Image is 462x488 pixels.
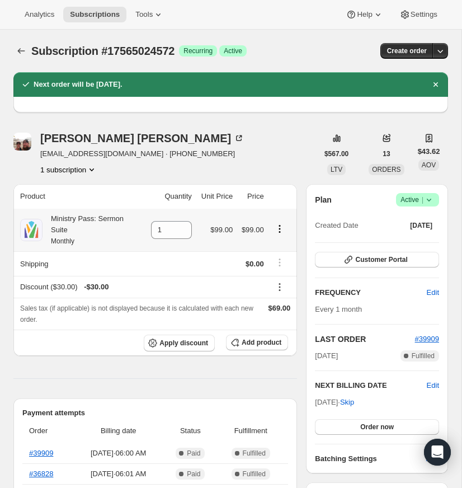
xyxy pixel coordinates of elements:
th: Price [236,184,267,209]
span: Create order [387,46,427,55]
button: Tools [129,7,171,22]
span: Active [400,194,435,205]
span: Paid [187,470,200,478]
button: Settings [393,7,444,22]
span: Paid [187,449,200,458]
span: 13 [383,149,390,158]
a: #39909 [29,449,53,457]
span: Fulfilled [412,351,435,360]
span: Active [224,46,242,55]
h2: FREQUENCY [315,287,426,298]
button: Help [339,7,390,22]
span: Tools [135,10,153,19]
span: Every 1 month [315,305,362,313]
span: Apply discount [159,339,208,348]
h6: Batching Settings [315,453,426,464]
span: Fulfillment [220,425,281,437]
span: LTV [331,166,342,173]
h2: NEXT BILLING DATE [315,380,426,391]
span: - $30.00 [84,281,109,293]
h2: Payment attempts [22,407,288,419]
button: Skip [333,393,361,411]
a: #36828 [29,470,53,478]
button: Customer Portal [315,252,439,268]
h2: LAST ORDER [315,334,414,345]
button: Edit [427,380,439,391]
div: [PERSON_NAME] [PERSON_NAME] [40,133,244,144]
button: Create order [380,43,433,59]
span: $43.62 [418,146,440,157]
span: Status [167,425,213,437]
button: Subscriptions [13,43,29,59]
span: Recurring [183,46,213,55]
th: Quantity [144,184,195,209]
small: Monthly [51,237,74,245]
h2: Plan [315,194,332,205]
button: $567.00 [318,146,355,162]
span: Sales tax (if applicable) is not displayed because it is calculated with each new order. [20,304,253,323]
button: Dismiss notification [428,77,444,92]
button: #39909 [415,334,439,345]
span: Analytics [25,10,54,19]
th: Unit Price [195,184,236,209]
div: Discount ($30.00) [20,281,264,293]
h2: Next order will be [DATE]. [34,79,122,90]
span: Billing date [76,425,161,437]
span: Settings [411,10,437,19]
button: [DATE] [403,218,439,233]
span: [EMAIL_ADDRESS][DOMAIN_NAME] · [PHONE_NUMBER] [40,148,244,159]
button: Analytics [18,7,61,22]
span: | [422,195,423,204]
button: Add product [226,335,288,350]
span: Fulfilled [243,470,266,478]
span: ORDERS [372,166,400,173]
span: Help [357,10,372,19]
button: Add [419,450,446,468]
button: Product actions [40,164,97,175]
span: Subscription #17565024572 [31,45,175,57]
th: Shipping [13,251,144,276]
button: Apply discount [144,335,215,351]
button: Product actions [271,223,289,235]
span: [DATE] · 06:00 AM [76,448,161,459]
div: Open Intercom Messenger [424,439,451,466]
span: [DATE] [410,221,432,230]
span: Customer Portal [355,255,407,264]
button: Shipping actions [271,256,289,269]
span: Edit [427,287,439,298]
span: Created Date [315,220,358,231]
span: Subscriptions [70,10,120,19]
span: [DATE] · 06:01 AM [76,468,161,480]
div: Ministry Pass: Sermon Suite [43,213,141,247]
a: #39909 [415,335,439,343]
span: Fulfilled [243,449,266,458]
span: $0.00 [246,260,264,268]
span: Skip [340,397,354,408]
button: 13 [376,146,397,162]
span: AOV [422,161,436,169]
span: $99.00 [242,226,264,234]
span: $567.00 [324,149,348,158]
span: [DATE] · [315,398,354,406]
span: [DATE] [315,350,338,362]
span: Add product [242,338,281,347]
th: Order [22,419,73,443]
button: Order now [315,419,439,435]
button: Subscriptions [63,7,126,22]
th: Product [13,184,144,209]
span: $69.00 [268,304,291,312]
span: Order now [360,423,394,431]
button: Edit [420,284,446,302]
span: $99.00 [210,226,233,234]
img: product img [20,219,43,241]
span: Chad Baker [13,133,31,151]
